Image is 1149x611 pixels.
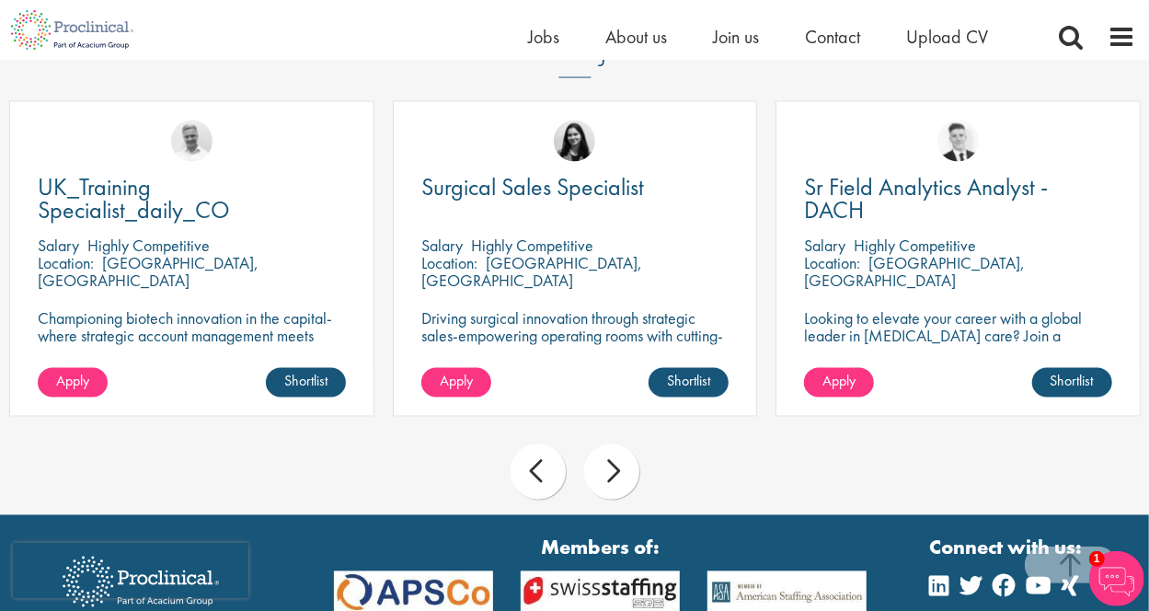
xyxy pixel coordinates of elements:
[1089,551,1144,606] img: Chatbot
[421,236,463,257] span: Salary
[421,253,477,274] span: Location:
[38,368,108,398] a: Apply
[805,25,860,49] a: Contact
[804,171,1048,225] span: Sr Field Analytics Analyst - DACH
[421,176,729,199] a: Surgical Sales Specialist
[511,444,566,500] div: prev
[87,236,210,257] p: Highly Competitive
[713,25,759,49] a: Join us
[854,236,976,257] p: Highly Competitive
[804,368,874,398] a: Apply
[38,176,345,222] a: UK_Training Specialist_daily_CO
[38,171,230,225] span: UK_Training Specialist_daily_CO
[804,310,1111,380] p: Looking to elevate your career with a global leader in [MEDICAL_DATA] care? Join a pioneering med...
[554,121,595,162] img: Indre Stankeviciute
[804,253,860,274] span: Location:
[937,121,979,162] img: Nicolas Daniel
[605,25,667,49] a: About us
[822,372,856,391] span: Apply
[906,25,988,49] a: Upload CV
[56,372,89,391] span: Apply
[421,171,644,202] span: Surgical Sales Specialist
[1089,551,1105,567] span: 1
[334,534,867,562] strong: Members of:
[804,253,1025,292] p: [GEOGRAPHIC_DATA], [GEOGRAPHIC_DATA]
[38,253,94,274] span: Location:
[38,310,345,363] p: Championing biotech innovation in the capital-where strategic account management meets scientific...
[421,368,491,398] a: Apply
[38,236,79,257] span: Salary
[13,543,248,598] iframe: reCAPTCHA
[421,310,729,363] p: Driving surgical innovation through strategic sales-empowering operating rooms with cutting-edge ...
[804,176,1111,222] a: Sr Field Analytics Analyst - DACH
[471,236,593,257] p: Highly Competitive
[584,444,639,500] div: next
[930,534,1086,562] strong: Connect with us:
[1032,368,1112,398] a: Shortlist
[528,25,559,49] a: Jobs
[804,236,845,257] span: Salary
[171,121,213,162] img: Joshua Bye
[440,372,473,391] span: Apply
[649,368,729,398] a: Shortlist
[266,368,346,398] a: Shortlist
[38,253,259,292] p: [GEOGRAPHIC_DATA], [GEOGRAPHIC_DATA]
[421,253,642,292] p: [GEOGRAPHIC_DATA], [GEOGRAPHIC_DATA]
